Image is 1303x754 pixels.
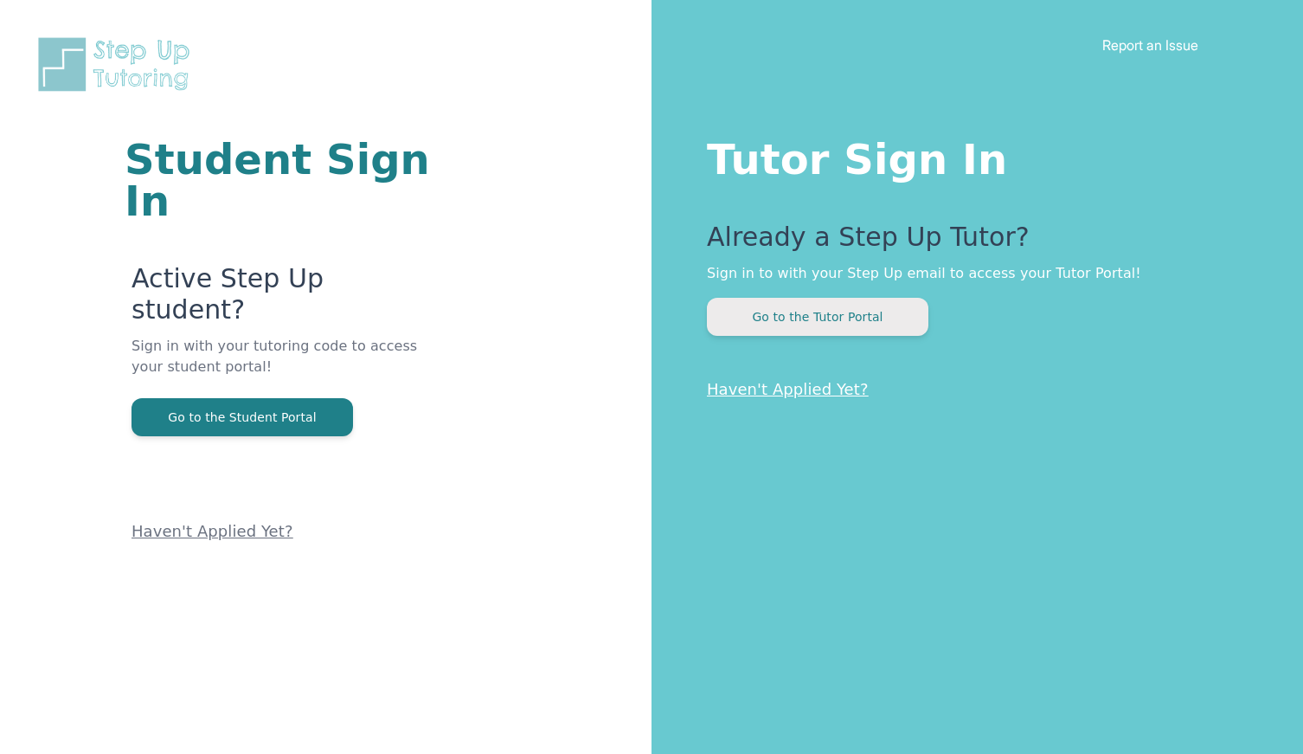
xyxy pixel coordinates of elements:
[132,409,353,425] a: Go to the Student Portal
[132,398,353,436] button: Go to the Student Portal
[125,139,444,222] h1: Student Sign In
[1102,36,1198,54] a: Report an Issue
[707,380,869,398] a: Haven't Applied Yet?
[707,298,928,336] button: Go to the Tutor Portal
[707,222,1234,263] p: Already a Step Up Tutor?
[707,132,1234,180] h1: Tutor Sign In
[707,308,928,325] a: Go to the Tutor Portal
[707,263,1234,284] p: Sign in to with your Step Up email to access your Tutor Portal!
[132,522,293,540] a: Haven't Applied Yet?
[35,35,201,94] img: Step Up Tutoring horizontal logo
[132,336,444,398] p: Sign in with your tutoring code to access your student portal!
[132,263,444,336] p: Active Step Up student?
